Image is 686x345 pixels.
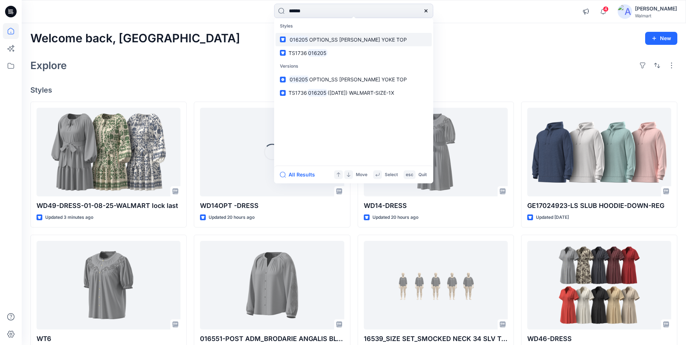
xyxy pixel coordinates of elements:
[372,214,418,221] p: Updated 20 hours ago
[30,32,240,45] h2: Welcome back, [GEOGRAPHIC_DATA]
[307,49,328,57] mark: 016205
[328,90,394,96] span: ([DATE]) WALMART-SIZE-1X
[418,171,427,179] p: Quit
[527,334,671,344] p: WD46-DRESS
[364,201,508,211] p: WD14-DRESS
[289,50,307,56] span: TS1736
[276,60,432,73] p: Versions
[364,108,508,196] a: WD14-DRESS
[635,4,677,13] div: [PERSON_NAME]
[276,86,432,99] a: TS1736016205([DATE]) WALMART-SIZE-1X
[45,214,93,221] p: Updated 3 minutes ago
[618,4,632,19] img: avatar
[276,46,432,60] a: TS1736016205
[30,86,677,94] h4: Styles
[37,334,180,344] p: WT6
[209,214,255,221] p: Updated 20 hours ago
[527,241,671,329] a: WD46-DRESS
[536,214,569,221] p: Updated [DATE]
[364,334,508,344] p: 16539_SIZE SET_SMOCKED NECK 34 SLV TOP
[289,35,309,44] mark: 016205
[309,76,407,82] span: OPTION_SS [PERSON_NAME] YOKE TOP
[37,201,180,211] p: WD49-DRESS-01-08-25-WALMART lock last
[645,32,677,45] button: New
[37,108,180,196] a: WD49-DRESS-01-08-25-WALMART lock last
[200,334,344,344] p: 016551-POST ADM_BRODARIE ANGALIS BLOUSE
[200,201,344,211] p: WD14OPT -DRESS
[37,241,180,329] a: WT6
[527,108,671,196] a: GE17024923-LS SLUB HOODIE-DOWN-REG
[635,13,677,18] div: Walmart
[200,241,344,329] a: 016551-POST ADM_BRODARIE ANGALIS BLOUSE
[276,33,432,46] a: 016205OPTION_SS [PERSON_NAME] YOKE TOP
[527,201,671,211] p: GE17024923-LS SLUB HOODIE-DOWN-REG
[276,20,432,33] p: Styles
[309,37,407,43] span: OPTION_SS [PERSON_NAME] YOKE TOP
[30,60,67,71] h2: Explore
[356,171,367,179] p: Move
[307,89,328,97] mark: 016205
[276,73,432,86] a: 016205OPTION_SS [PERSON_NAME] YOKE TOP
[289,75,309,84] mark: 016205
[406,171,413,179] p: esc
[364,241,508,329] a: 16539_SIZE SET_SMOCKED NECK 34 SLV TOP
[603,6,609,12] span: 4
[289,90,307,96] span: TS1736
[385,171,398,179] p: Select
[280,170,320,179] button: All Results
